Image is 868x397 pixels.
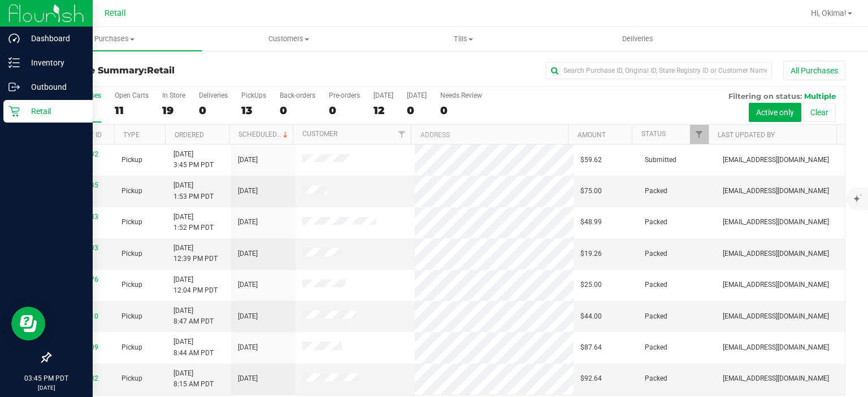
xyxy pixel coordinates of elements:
[121,342,142,353] span: Pickup
[121,311,142,322] span: Pickup
[580,311,602,322] span: $44.00
[580,373,602,384] span: $92.64
[280,91,315,99] div: Back-orders
[238,155,258,165] span: [DATE]
[202,27,376,51] a: Customers
[238,248,258,259] span: [DATE]
[723,217,829,228] span: [EMAIL_ADDRESS][DOMAIN_NAME]
[440,91,482,99] div: Needs Review
[374,104,393,117] div: 12
[376,27,550,51] a: Tills
[238,342,258,353] span: [DATE]
[580,248,602,259] span: $19.26
[811,8,847,18] span: Hi, Okima!
[329,104,360,117] div: 0
[27,34,202,44] span: Purchases
[607,34,669,44] span: Deliveries
[407,104,427,117] div: 0
[238,130,290,138] a: Scheduled
[550,27,725,51] a: Deliveries
[718,131,775,139] a: Last Updated By
[645,186,667,197] span: Packed
[20,104,88,118] p: Retail
[20,32,88,45] p: Dashboard
[173,306,214,327] span: [DATE] 8:47 AM PDT
[238,217,258,228] span: [DATE]
[162,91,185,99] div: In Store
[546,62,772,79] input: Search Purchase ID, Original ID, State Registry ID or Customer Name...
[121,248,142,259] span: Pickup
[580,280,602,290] span: $25.00
[162,104,185,117] div: 19
[173,180,214,202] span: [DATE] 1:53 PM PDT
[115,104,149,117] div: 11
[241,104,266,117] div: 13
[723,280,829,290] span: [EMAIL_ADDRESS][DOMAIN_NAME]
[645,155,676,165] span: Submitted
[173,337,214,358] span: [DATE] 8:44 AM PDT
[202,34,376,44] span: Customers
[645,280,667,290] span: Packed
[175,131,204,139] a: Ordered
[580,186,602,197] span: $75.00
[723,311,829,322] span: [EMAIL_ADDRESS][DOMAIN_NAME]
[5,383,88,392] p: [DATE]
[8,57,20,68] inline-svg: Inventory
[5,373,88,383] p: 03:45 PM PDT
[723,248,829,259] span: [EMAIL_ADDRESS][DOMAIN_NAME]
[580,217,602,228] span: $48.99
[8,33,20,44] inline-svg: Dashboard
[376,34,550,44] span: Tills
[199,104,228,117] div: 0
[645,311,667,322] span: Packed
[302,130,337,138] a: Customer
[723,373,829,384] span: [EMAIL_ADDRESS][DOMAIN_NAME]
[803,103,836,122] button: Clear
[411,125,568,145] th: Address
[173,149,214,171] span: [DATE] 3:45 PM PDT
[8,106,20,117] inline-svg: Retail
[749,103,801,122] button: Active only
[728,91,802,101] span: Filtering on status:
[20,80,88,94] p: Outbound
[121,373,142,384] span: Pickup
[723,186,829,197] span: [EMAIL_ADDRESS][DOMAIN_NAME]
[173,368,214,390] span: [DATE] 8:15 AM PDT
[121,280,142,290] span: Pickup
[238,280,258,290] span: [DATE]
[690,125,709,144] a: Filter
[105,8,126,18] span: Retail
[645,217,667,228] span: Packed
[580,155,602,165] span: $59.62
[241,91,266,99] div: PickUps
[50,66,315,76] h3: Purchase Summary:
[173,243,218,264] span: [DATE] 12:39 PM PDT
[238,311,258,322] span: [DATE]
[645,342,667,353] span: Packed
[578,131,606,139] a: Amount
[8,81,20,93] inline-svg: Outbound
[641,130,666,138] a: Status
[645,248,667,259] span: Packed
[123,131,140,139] a: Type
[173,274,218,296] span: [DATE] 12:04 PM PDT
[580,342,602,353] span: $87.64
[147,65,175,76] span: Retail
[121,217,142,228] span: Pickup
[374,91,393,99] div: [DATE]
[407,91,427,99] div: [DATE]
[392,125,411,144] a: Filter
[27,27,202,51] a: Purchases
[783,61,845,80] button: All Purchases
[238,373,258,384] span: [DATE]
[645,373,667,384] span: Packed
[11,307,45,341] iframe: Resource center
[115,91,149,99] div: Open Carts
[238,186,258,197] span: [DATE]
[199,91,228,99] div: Deliveries
[280,104,315,117] div: 0
[723,342,829,353] span: [EMAIL_ADDRESS][DOMAIN_NAME]
[20,56,88,69] p: Inventory
[329,91,360,99] div: Pre-orders
[121,186,142,197] span: Pickup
